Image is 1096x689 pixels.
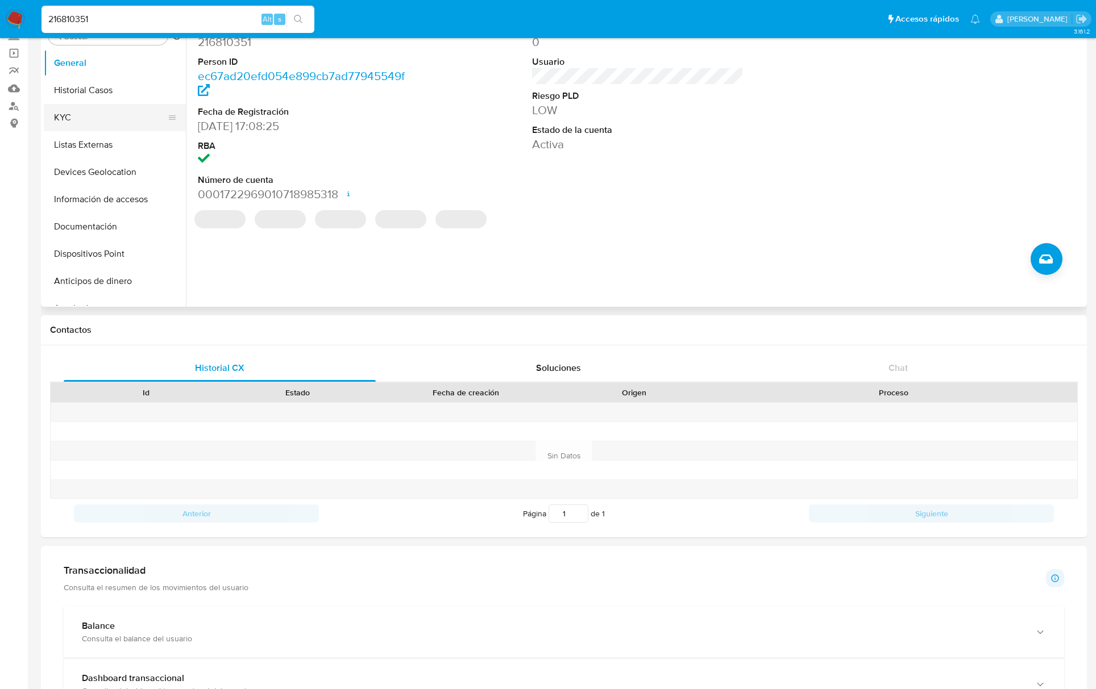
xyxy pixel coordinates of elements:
[287,11,310,27] button: search-icon
[44,295,186,322] button: Aprobadores
[44,268,186,295] button: Anticipos de dinero
[255,210,306,228] span: ‌
[970,14,980,24] a: Notificaciones
[78,387,214,398] div: Id
[50,324,1078,336] h1: Contactos
[198,174,409,186] dt: Número de cuenta
[44,49,186,77] button: General
[198,186,409,202] dd: 0001722969010718985318
[74,504,319,523] button: Anterior
[1007,14,1072,24] p: yael.arizperojo@mercadolibre.com.mx
[532,136,744,152] dd: Activa
[230,387,365,398] div: Estado
[198,140,409,152] dt: RBA
[532,124,744,136] dt: Estado de la cuenta
[41,12,314,27] input: Buscar usuario o caso...
[435,210,487,228] span: ‌
[375,210,426,228] span: ‌
[523,504,605,523] span: Página de
[198,56,409,68] dt: Person ID
[532,56,744,68] dt: Usuario
[194,210,246,228] span: ‌
[1074,27,1090,36] span: 3.161.2
[44,213,186,240] button: Documentación
[1076,13,1087,25] a: Salir
[44,158,186,186] button: Devices Geolocation
[44,186,186,213] button: Información de accesos
[889,361,908,374] span: Chat
[198,34,409,50] dd: 216810351
[278,14,281,24] span: s
[532,34,744,50] dd: 0
[532,102,744,118] dd: LOW
[315,210,366,228] span: ‌
[718,387,1069,398] div: Proceso
[44,77,186,104] button: Historial Casos
[567,387,702,398] div: Origen
[536,361,581,374] span: Soluciones
[198,68,405,100] a: ec67ad20efd054e899cb7ad77945549f
[198,118,409,134] dd: [DATE] 17:08:25
[263,14,272,24] span: Alt
[809,504,1054,523] button: Siguiente
[44,240,186,268] button: Dispositivos Point
[44,131,186,158] button: Listas Externas
[198,106,409,118] dt: Fecha de Registración
[44,104,177,131] button: KYC
[532,90,744,102] dt: Riesgo PLD
[895,13,959,25] span: Accesos rápidos
[602,508,605,519] span: 1
[381,387,551,398] div: Fecha de creación
[195,361,244,374] span: Historial CX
